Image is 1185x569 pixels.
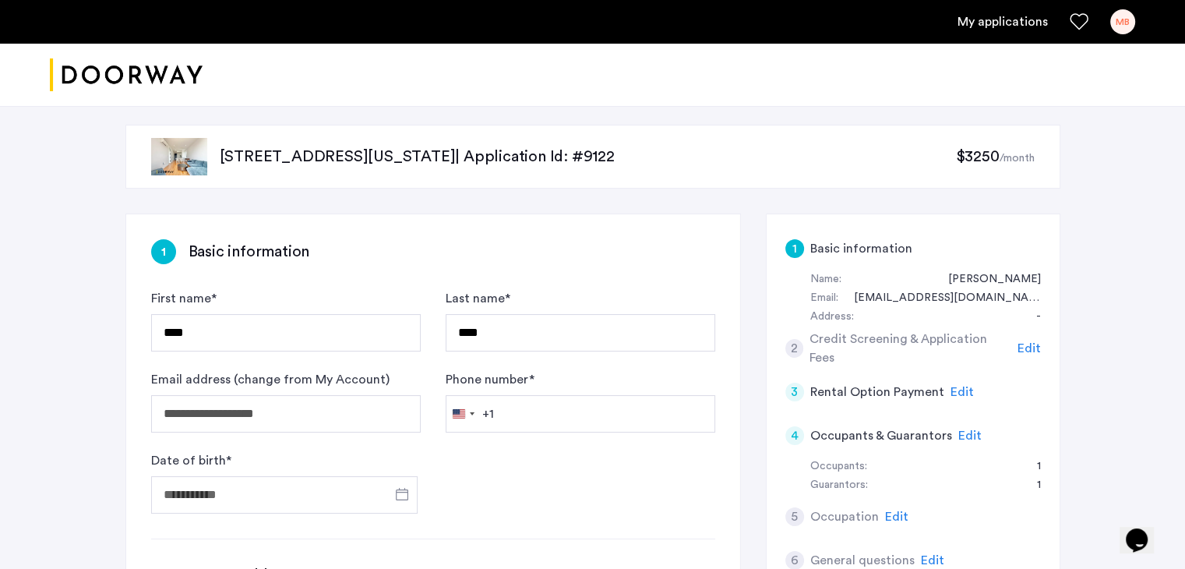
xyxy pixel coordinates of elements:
a: My application [958,12,1048,31]
div: Guarantors: [810,476,868,495]
p: [STREET_ADDRESS][US_STATE] | Application Id: #9122 [220,146,956,168]
label: First name * [151,289,217,308]
label: Date of birth * [151,451,231,470]
sub: /month [1000,153,1035,164]
a: Favorites [1070,12,1088,31]
div: - [1021,308,1041,327]
h3: Basic information [189,241,310,263]
button: Open calendar [393,485,411,504]
button: Selected country [446,396,494,432]
div: 3 [785,383,804,401]
img: logo [50,46,203,104]
img: apartment [151,138,207,175]
div: MB [1110,9,1135,34]
label: Last name * [446,289,510,308]
label: Email address (change from My Account) [151,370,390,389]
div: 1 [1021,458,1041,476]
h5: Basic information [810,239,912,258]
span: Edit [885,511,908,523]
a: Cazamio logo [50,46,203,104]
span: Edit [950,386,974,398]
span: $3250 [955,149,999,164]
div: Mary Budd [933,270,1041,289]
h5: Credit Screening & Application Fees [809,330,1011,367]
div: 5 [785,507,804,526]
div: 1 [785,239,804,258]
div: Occupants: [810,458,867,476]
div: 1 [1021,476,1041,495]
span: Edit [958,429,982,442]
div: 4 [785,426,804,445]
div: Address: [810,308,854,327]
div: 1 [151,239,176,264]
h5: Rental Option Payment [810,383,944,401]
div: maselbudd@gmail.com [838,289,1041,308]
div: +1 [482,405,494,423]
h5: Occupants & Guarantors [810,426,952,445]
label: Phone number * [446,370,534,389]
h5: Occupation [810,507,879,526]
iframe: chat widget [1120,507,1169,553]
div: 2 [785,339,804,358]
div: Name: [810,270,841,289]
div: Email: [810,289,838,308]
span: Edit [921,554,944,567]
span: Edit [1017,342,1041,355]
